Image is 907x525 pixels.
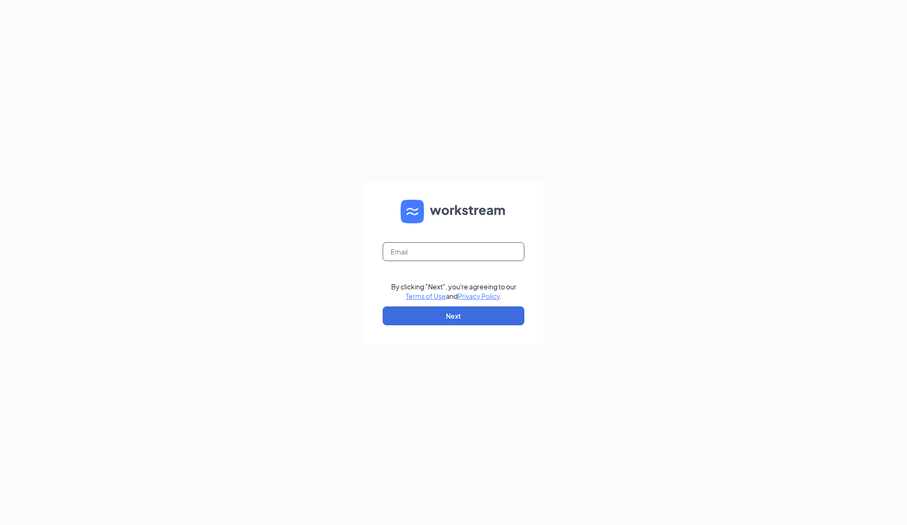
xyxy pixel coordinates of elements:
div: By clicking "Next", you're agreeing to our and . [391,282,516,301]
a: Privacy Policy [458,292,500,300]
button: Next [383,306,524,325]
a: Terms of Use [406,292,446,300]
input: Email [383,242,524,261]
img: WS logo and Workstream text [401,200,506,223]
